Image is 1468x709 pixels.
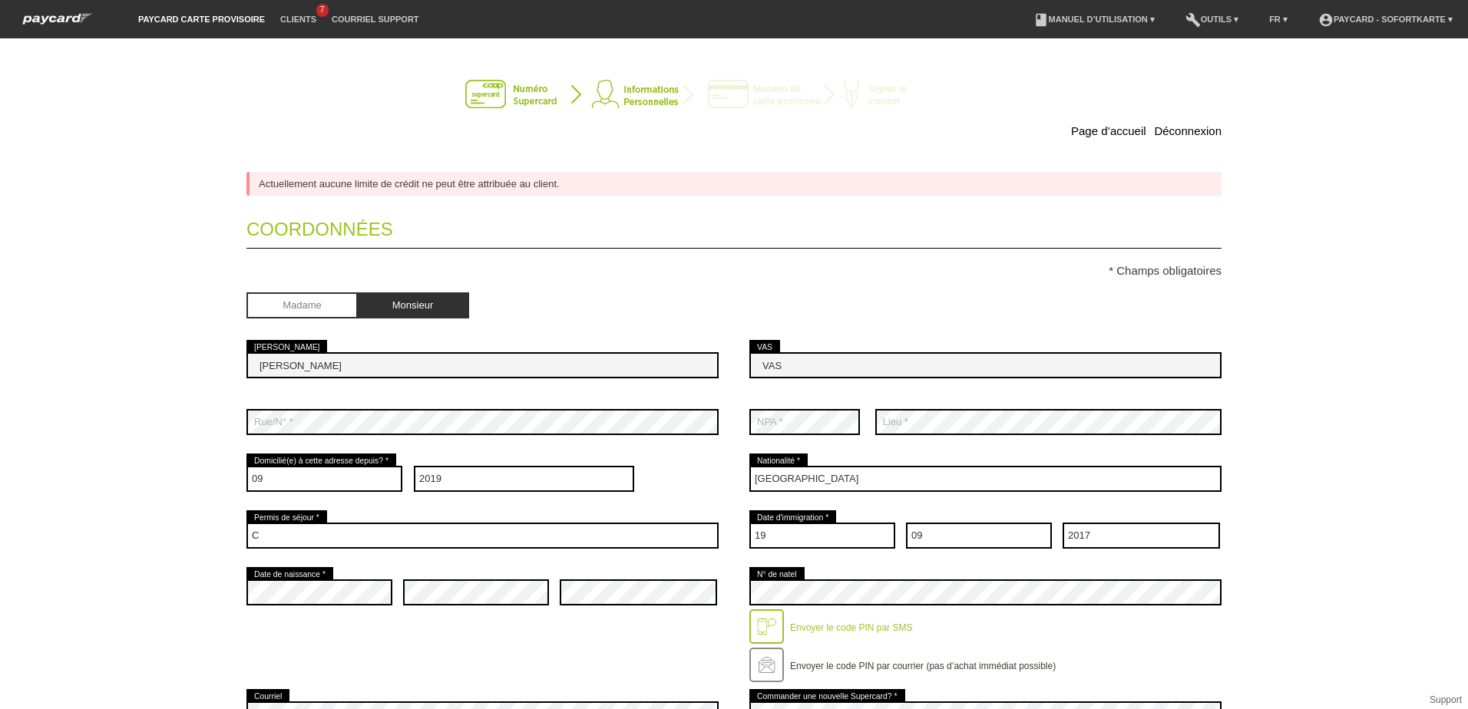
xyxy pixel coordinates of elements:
[273,15,324,24] a: Clients
[246,203,1222,249] legend: Coordonnées
[1033,12,1049,28] i: book
[1311,15,1460,24] a: account_circlepaycard - Sofortkarte ▾
[316,4,329,17] span: 7
[1071,124,1146,137] a: Page d’accueil
[1318,12,1334,28] i: account_circle
[1154,124,1222,137] a: Déconnexion
[1185,12,1201,28] i: build
[1026,15,1162,24] a: bookManuel d’utilisation ▾
[15,18,100,29] a: paycard Sofortkarte
[15,11,100,27] img: paycard Sofortkarte
[465,80,1003,110] img: instantcard-v2-fr-2.png
[1430,694,1462,705] a: Support
[790,661,1056,671] label: Envoyer le code PIN par courrier (pas d’achat immédiat possible)
[246,264,1222,277] p: * Champs obligatoires
[246,172,1222,196] div: Actuellement aucune limite de crédit ne peut être attribuée au client.
[131,15,273,24] a: paycard carte provisoire
[324,15,426,24] a: Courriel Support
[1261,15,1295,24] a: FR ▾
[1178,15,1246,24] a: buildOutils ▾
[790,622,912,633] label: Envoyer le code PIN par SMS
